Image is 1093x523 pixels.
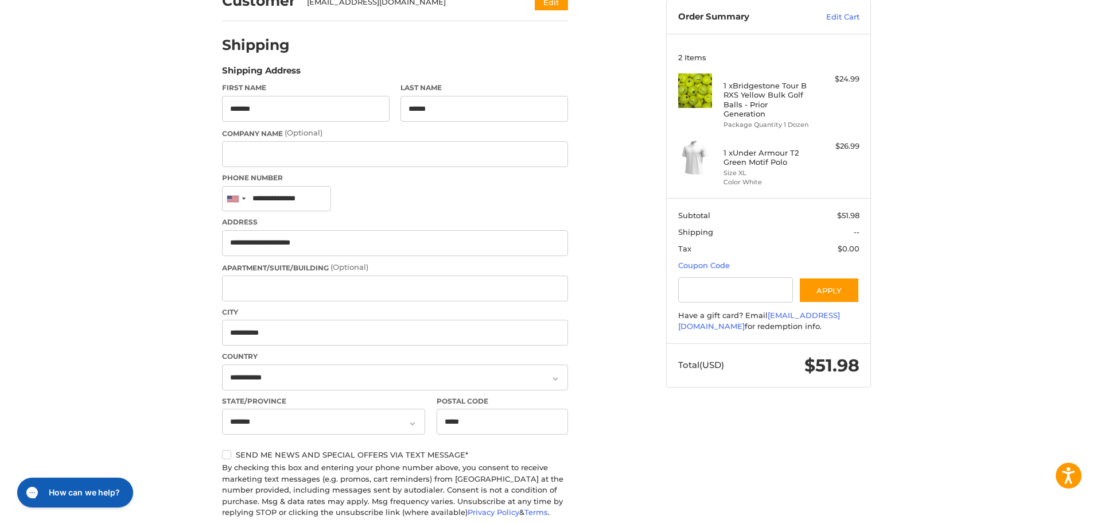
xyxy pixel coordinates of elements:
[222,127,568,139] label: Company Name
[222,83,390,93] label: First Name
[524,507,548,517] a: Terms
[222,396,425,406] label: State/Province
[837,211,859,220] span: $51.98
[222,351,568,362] label: Country
[678,310,859,332] div: Have a gift card? Email for redemption info.
[400,83,568,93] label: Last Name
[838,244,859,253] span: $0.00
[678,227,713,237] span: Shipping
[222,307,568,317] label: City
[468,507,519,517] a: Privacy Policy
[285,128,322,137] small: (Optional)
[802,11,859,23] a: Edit Cart
[678,277,794,303] input: Gift Certificate or Coupon Code
[222,217,568,227] label: Address
[799,277,859,303] button: Apply
[814,73,859,85] div: $24.99
[678,211,710,220] span: Subtotal
[854,227,859,237] span: --
[678,53,859,62] h3: 2 Items
[437,396,569,406] label: Postal Code
[678,359,724,370] span: Total (USD)
[678,11,802,23] h3: Order Summary
[814,141,859,152] div: $26.99
[724,177,811,187] li: Color White
[678,261,730,270] a: Coupon Code
[222,64,301,83] legend: Shipping Address
[804,355,859,376] span: $51.98
[222,450,568,459] label: Send me news and special offers via text message*
[11,474,137,512] iframe: Gorgias live chat messenger
[678,244,691,253] span: Tax
[222,262,568,273] label: Apartment/Suite/Building
[724,148,811,167] h4: 1 x Under Armour T2 Green Motif Polo
[222,36,290,54] h2: Shipping
[223,187,249,211] div: United States: +1
[222,173,568,183] label: Phone Number
[222,462,568,518] div: By checking this box and entering your phone number above, you consent to receive marketing text ...
[724,81,811,118] h4: 1 x Bridgestone Tour B RXS Yellow Bulk Golf Balls - Prior Generation
[724,168,811,178] li: Size XL
[330,262,368,272] small: (Optional)
[724,120,811,130] li: Package Quantity 1 Dozen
